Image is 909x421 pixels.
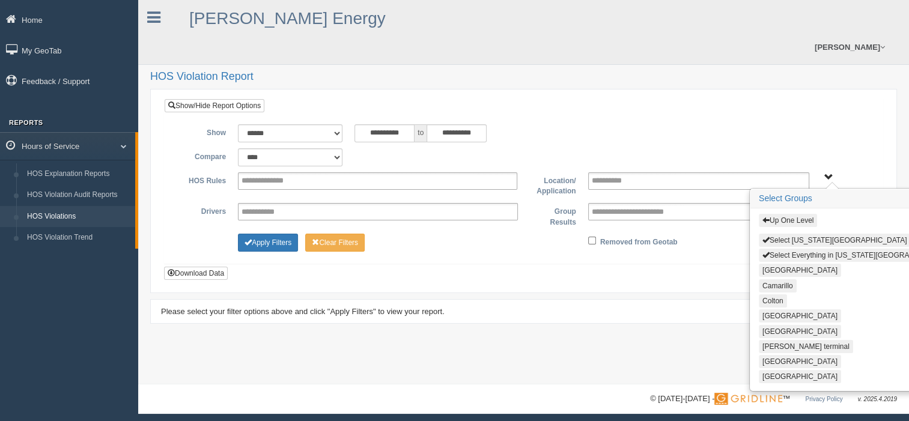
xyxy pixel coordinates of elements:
[650,393,897,405] div: © [DATE]-[DATE] - ™
[174,172,232,187] label: HOS Rules
[759,214,817,227] button: Up One Level
[714,393,782,405] img: Gridline
[22,163,135,185] a: HOS Explanation Reports
[759,309,841,323] button: [GEOGRAPHIC_DATA]
[523,172,582,197] label: Location/ Application
[858,396,897,402] span: v. 2025.4.2019
[759,370,841,383] button: [GEOGRAPHIC_DATA]
[238,234,298,252] button: Change Filter Options
[164,267,228,280] button: Download Data
[174,124,232,139] label: Show
[22,184,135,206] a: HOS Violation Audit Reports
[165,99,264,112] a: Show/Hide Report Options
[174,148,232,163] label: Compare
[759,294,787,307] button: Colton
[415,124,427,142] span: to
[22,227,135,249] a: HOS Violation Trend
[759,279,797,292] button: Camarillo
[189,9,386,28] a: [PERSON_NAME] Energy
[805,396,842,402] a: Privacy Policy
[600,234,678,248] label: Removed from Geotab
[759,355,841,368] button: [GEOGRAPHIC_DATA]
[759,340,853,353] button: [PERSON_NAME] terminal
[759,264,841,277] button: [GEOGRAPHIC_DATA]
[524,203,582,228] label: Group Results
[174,203,232,217] label: Drivers
[809,30,891,64] a: [PERSON_NAME]
[305,234,365,252] button: Change Filter Options
[22,206,135,228] a: HOS Violations
[759,325,841,338] button: [GEOGRAPHIC_DATA]
[161,307,445,316] span: Please select your filter options above and click "Apply Filters" to view your report.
